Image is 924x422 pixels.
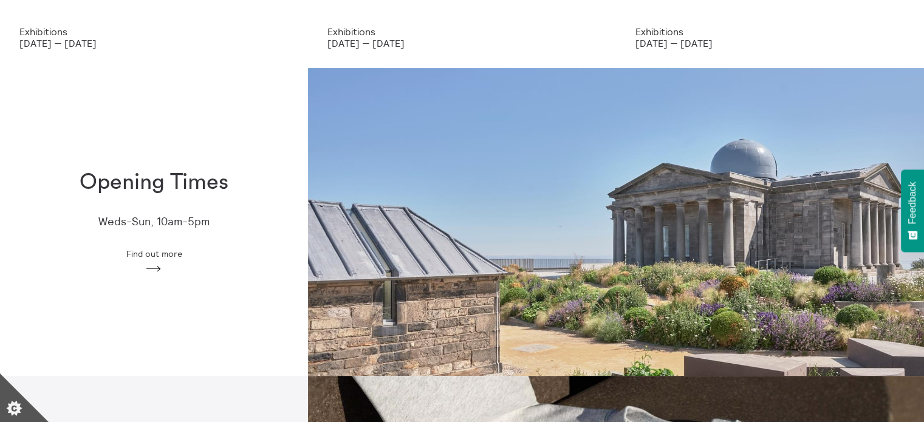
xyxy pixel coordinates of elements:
[327,26,597,37] p: Exhibitions
[635,26,905,37] p: Exhibitions
[19,38,289,49] p: [DATE] — [DATE]
[635,38,905,49] p: [DATE] — [DATE]
[80,170,228,195] h1: Opening Times
[327,38,597,49] p: [DATE] — [DATE]
[98,216,210,228] p: Weds-Sun, 10am-5pm
[308,68,924,376] img: Collective Gallery 2019 Photo Tom Nolan 236 2
[901,169,924,252] button: Feedback - Show survey
[126,249,182,259] span: Find out more
[907,182,918,224] span: Feedback
[19,26,289,37] p: Exhibitions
